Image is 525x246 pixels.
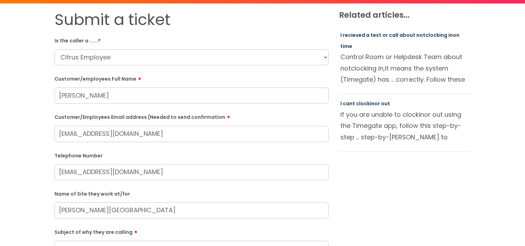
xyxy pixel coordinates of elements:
label: Customer/employees Full Name [54,74,329,82]
label: Customer/Employees Email address (Needed to send confirmation [54,112,329,120]
span: in [370,100,374,107]
label: Name of Site they work at/for [54,190,329,197]
label: Is the caller a ......? [54,36,329,44]
span: clocking [351,64,376,73]
span: in, [378,64,385,73]
h4: Related articles... [339,10,471,20]
input: Email [54,126,329,142]
span: in [448,32,453,39]
span: in [419,110,424,119]
h1: Submit a ticket [54,10,329,29]
label: Subject of why they are calling [54,227,329,235]
label: Telephone Number [54,151,329,159]
a: I cant clockinor out [340,100,390,107]
p: Control Room or Helpdesk Team about not it means the system (Timegate) has ... correctly. Follow ... [340,51,469,85]
span: clocking [425,32,447,39]
p: If you are unable to clock or out using the Timegate app, follow this step-by-step ... step-by-[P... [340,109,469,142]
a: I recieved a text or call about notclocking inon time [340,32,459,50]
